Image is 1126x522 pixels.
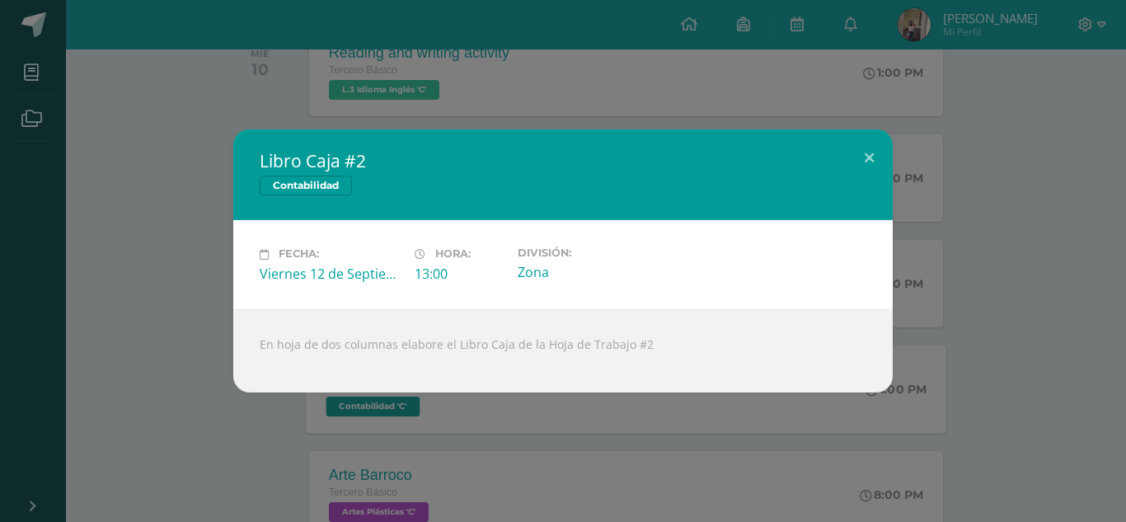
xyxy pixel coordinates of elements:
h2: Libro Caja #2 [260,149,866,172]
span: Contabilidad [260,176,352,195]
div: 13:00 [415,265,504,283]
button: Close (Esc) [846,129,893,186]
div: Zona [518,263,659,281]
label: División: [518,247,659,259]
span: Fecha: [279,248,319,261]
div: Viernes 12 de Septiembre [260,265,401,283]
span: Hora: [435,248,471,261]
div: En hoja de dos columnas elabore el Libro Caja de la Hoja de Trabajo #2 [233,309,893,393]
